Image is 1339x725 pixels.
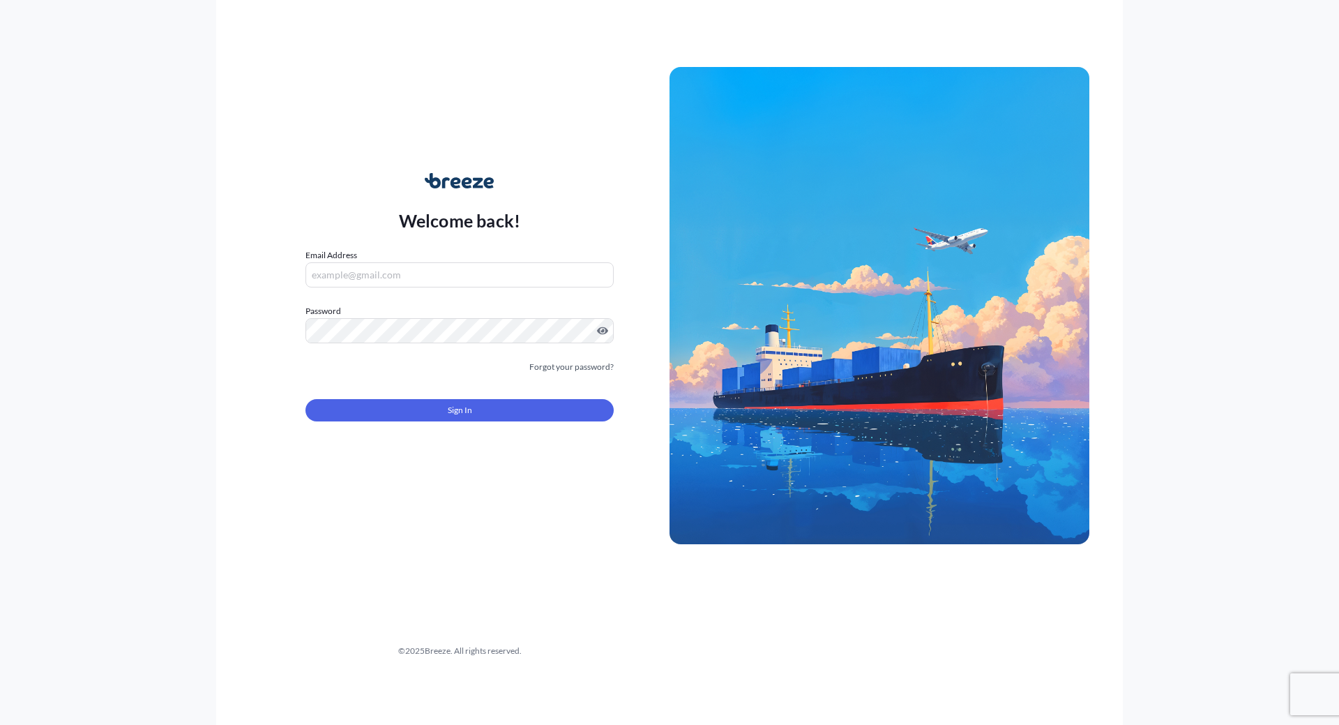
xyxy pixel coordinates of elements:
[399,209,521,232] p: Welcome back!
[250,644,669,658] div: © 2025 Breeze. All rights reserved.
[597,325,608,336] button: Show password
[529,360,614,374] a: Forgot your password?
[305,399,614,421] button: Sign In
[305,262,614,287] input: example@gmail.com
[669,67,1089,544] img: Ship illustration
[305,248,357,262] label: Email Address
[305,304,614,318] label: Password
[448,403,472,417] span: Sign In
